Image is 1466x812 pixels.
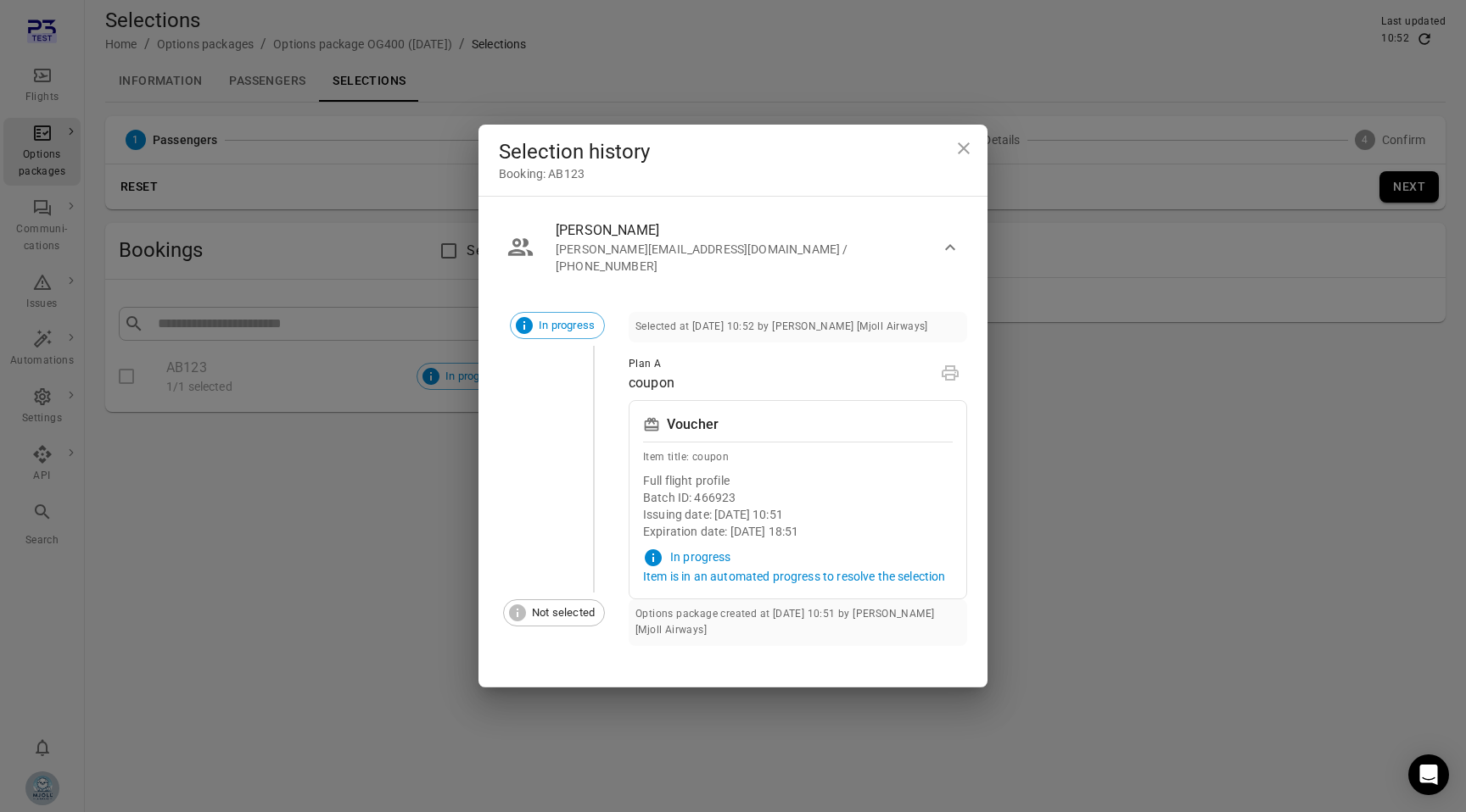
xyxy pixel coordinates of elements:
[643,472,953,489] div: Full flight profile
[499,285,967,674] div: [PERSON_NAME][PERSON_NAME][EMAIL_ADDRESS][DOMAIN_NAME] / [PHONE_NUMBER]
[1408,754,1449,795] div: Open Intercom Messenger
[499,138,967,165] div: Selection history
[629,373,674,393] div: coupon
[667,414,719,435] div: Voucher
[635,319,928,336] div: Selected at [DATE] 10:52 by [PERSON_NAME] [Mjoll Airways]
[529,317,604,334] span: In progress
[499,165,967,182] div: Booking: AB123
[643,506,953,523] div: Issuing date: [DATE] 10:51
[933,356,967,393] span: There are no Selected or Resolved Items to print
[629,356,674,373] div: Plan A
[499,210,967,285] button: [PERSON_NAME][PERSON_NAME][EMAIL_ADDRESS][DOMAIN_NAME] / [PHONE_NUMBER]
[556,241,940,275] div: [PERSON_NAME][EMAIL_ADDRESS][DOMAIN_NAME] / [PHONE_NUMBER]
[523,604,604,621] span: Not selected
[947,131,981,165] button: Close dialog
[635,606,960,640] div: Options package created at [DATE] 10:51 by [PERSON_NAME] [Mjoll Airways]
[643,489,953,506] div: Batch ID: 466923
[643,523,953,540] div: Expiration date: [DATE] 18:51
[556,220,940,241] div: [PERSON_NAME]
[643,568,953,585] div: Item is in an automated progress to resolve the selection
[643,449,953,466] div: Item title: coupon
[670,548,731,565] div: In progress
